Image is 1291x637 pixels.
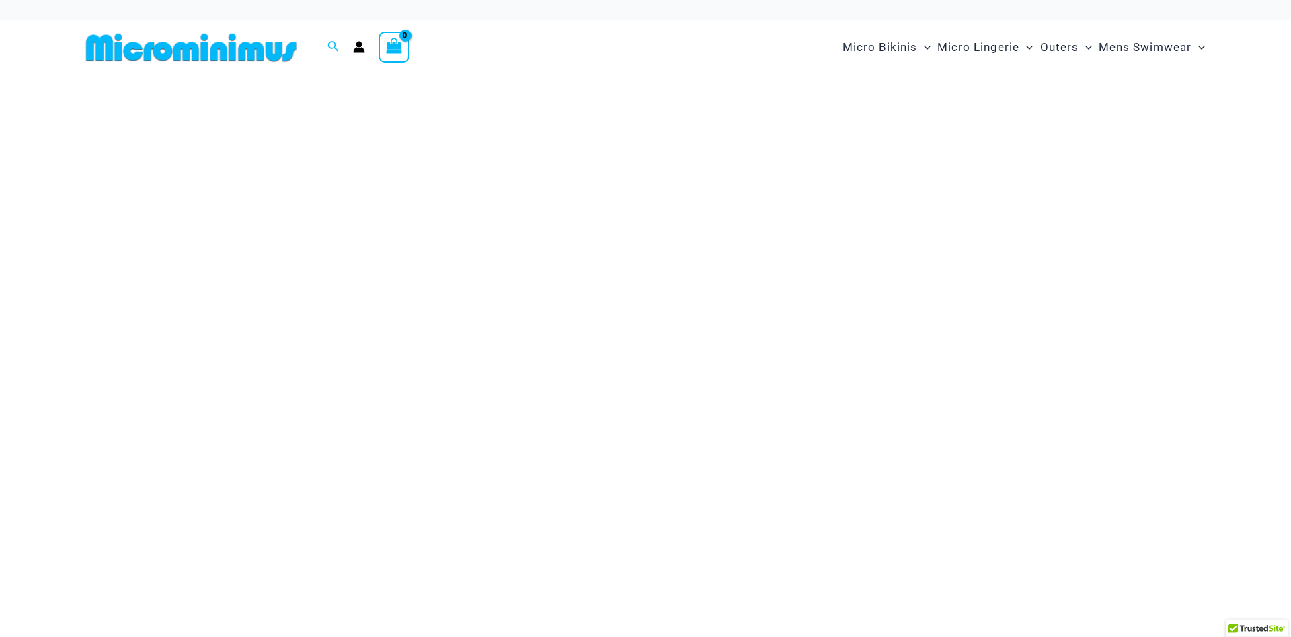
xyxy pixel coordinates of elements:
[917,30,931,65] span: Menu Toggle
[379,32,409,63] a: View Shopping Cart, empty
[327,39,340,56] a: Search icon link
[1095,27,1208,68] a: Mens SwimwearMenu ToggleMenu Toggle
[353,41,365,53] a: Account icon link
[839,27,934,68] a: Micro BikinisMenu ToggleMenu Toggle
[837,25,1210,70] nav: Site Navigation
[937,30,1019,65] span: Micro Lingerie
[843,30,917,65] span: Micro Bikinis
[1099,30,1191,65] span: Mens Swimwear
[1079,30,1092,65] span: Menu Toggle
[1040,30,1079,65] span: Outers
[81,32,302,63] img: MM SHOP LOGO FLAT
[1037,27,1095,68] a: OutersMenu ToggleMenu Toggle
[1191,30,1205,65] span: Menu Toggle
[1019,30,1033,65] span: Menu Toggle
[934,27,1036,68] a: Micro LingerieMenu ToggleMenu Toggle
